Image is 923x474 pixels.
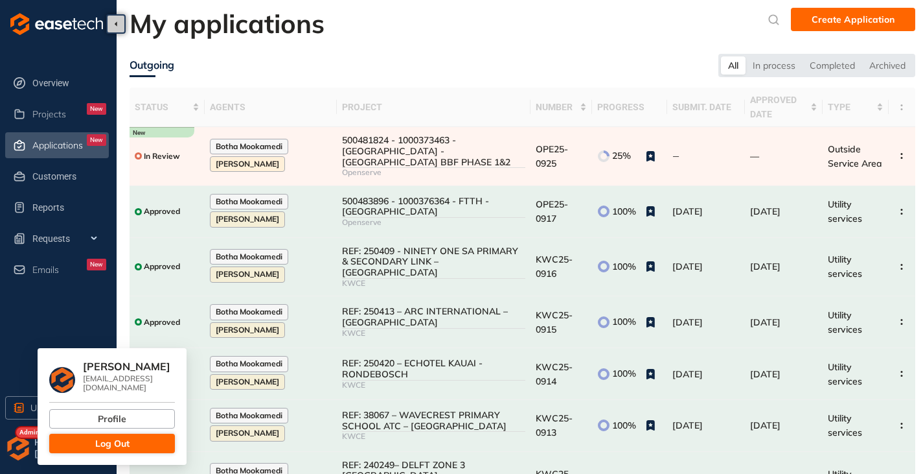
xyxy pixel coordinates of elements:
span: Utility services [828,361,862,387]
span: Botha Mookamedi [216,411,282,420]
span: status [135,100,190,114]
span: In Review [144,152,180,161]
th: project [337,88,530,127]
div: In process [746,56,803,75]
span: Approved [144,262,180,271]
div: REF: 250409 - NINETY ONE SA PRIMARY & SECONDARY LINK – [GEOGRAPHIC_DATA] [342,246,525,278]
div: [EMAIL_ADDRESS][DOMAIN_NAME] [83,374,175,393]
span: 100% [612,368,636,379]
th: type [823,88,889,127]
span: 100% [612,316,636,327]
span: KWC25-0914 [536,361,573,387]
img: avatar [49,367,75,393]
span: — [750,150,759,162]
span: Botha Mookamedi [216,197,282,206]
span: Emails [32,265,59,276]
span: Customers [32,163,106,189]
span: Outside Service Area [828,143,882,169]
th: status [130,88,205,127]
span: Botha Mookamedi [216,307,282,316]
div: All [721,56,746,75]
img: avatar [5,435,31,461]
span: [DATE] [750,261,781,272]
span: [DATE] [672,420,703,431]
span: [PERSON_NAME] [216,270,279,279]
button: Create Application [791,8,915,31]
span: Botha Mookamedi [216,142,282,151]
span: number [536,100,577,114]
span: Utility services [828,198,862,224]
span: type [828,100,874,114]
span: KWC25-0916 [536,254,573,279]
button: Log Out [49,434,175,453]
span: [DATE] [672,206,703,217]
div: Openserve [342,218,525,227]
span: [PERSON_NAME] [216,160,279,169]
span: 100% [612,261,636,272]
th: progress [592,88,667,127]
span: [DATE] [750,368,781,380]
span: [PERSON_NAME] [216,326,279,335]
span: OPE25-0925 [536,143,568,169]
button: Profile [49,409,175,429]
img: logo [10,13,103,35]
span: Log Out [95,436,130,451]
div: New [87,103,106,115]
span: Utility services [828,254,862,279]
span: KWC25-0915 [536,309,573,335]
div: REF: 250420 – ECHOTEL KAUAI - RONDEBOSCH [342,358,525,380]
span: Utility services [828,309,862,335]
div: REF: 38067 – WAVECREST PRIMARY SCHOOL ATC – [GEOGRAPHIC_DATA] [342,410,525,432]
span: [DATE] [672,368,703,380]
th: number [530,88,592,127]
span: — [672,151,679,161]
span: Hi, [PERSON_NAME] [34,437,111,459]
span: Botha Mookamedi [216,252,282,261]
span: Applications [32,140,83,151]
span: Requests [32,226,106,252]
div: KWCE [342,432,525,441]
span: Create Application [812,12,895,27]
span: [PERSON_NAME] [83,360,170,373]
th: submit. date [667,88,745,127]
span: [DATE] [672,261,703,272]
div: KWCE [342,329,525,338]
div: KWCE [342,381,525,390]
div: Completed [803,56,862,75]
div: 500483896 - 1000376364 - FTTH - [GEOGRAPHIC_DATA] [342,196,525,218]
span: 100% [612,206,636,217]
span: OPE25-0917 [536,198,568,224]
span: [PERSON_NAME] [216,429,279,438]
span: KWC25-0913 [536,412,573,438]
div: 500481824 - 1000373463 - [GEOGRAPHIC_DATA] - [GEOGRAPHIC_DATA] BBF PHASE 1&2 [342,135,525,167]
span: [DATE] [750,206,781,217]
span: [PERSON_NAME] [216,215,279,224]
div: REF: 250413 – ARC INTERNATIONAL – [GEOGRAPHIC_DATA] [342,306,525,328]
span: [DATE] [672,316,703,328]
span: Botha Mookamedi [216,359,282,368]
div: New [87,134,106,146]
span: [DATE] [750,316,781,328]
div: KWCE [342,279,525,288]
span: Projects [32,109,66,120]
th: approved date [745,88,823,127]
span: Overview [32,70,106,96]
span: Utility services [828,412,862,438]
span: 100% [612,420,636,431]
th: agents [205,88,337,127]
h2: My applications [130,8,325,39]
span: Approved [144,207,180,216]
span: Profile [98,412,126,426]
span: [DATE] [750,420,781,431]
span: Reports [32,195,106,220]
div: New [87,259,106,270]
span: [PERSON_NAME] [216,377,279,386]
div: Outgoing [130,57,174,73]
div: Openserve [342,168,525,177]
div: Archived [862,56,913,75]
span: approved date [750,93,808,121]
span: 25% [612,150,631,161]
